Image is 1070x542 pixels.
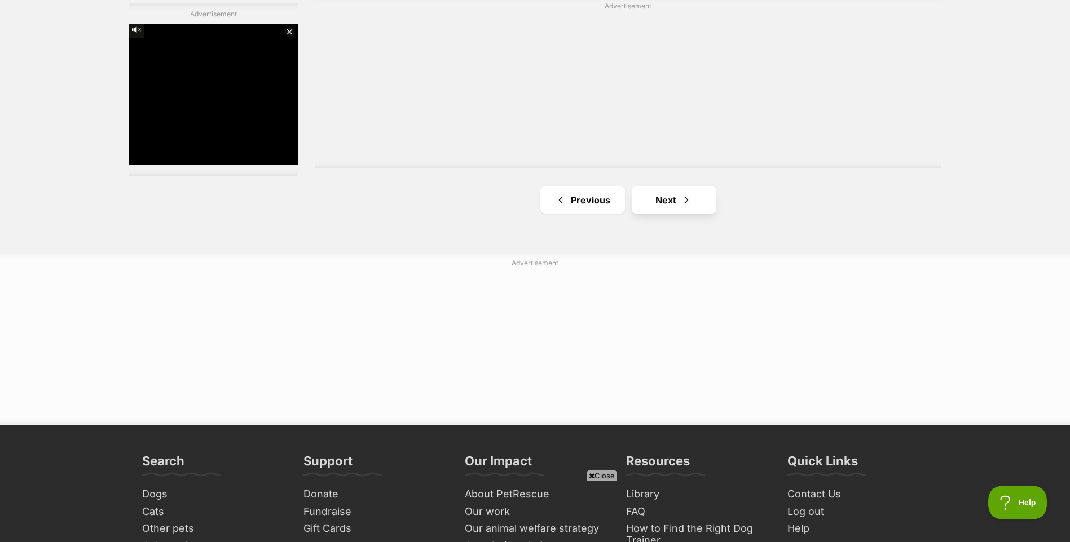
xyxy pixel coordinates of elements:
a: Previous page [540,186,625,214]
iframe: Help Scout Beacon - Open [988,486,1047,519]
iframe: Advertisement [262,273,809,414]
a: Gift Cards [299,520,449,537]
h3: Our Impact [465,453,532,476]
a: Next page [632,186,716,214]
h3: Quick Links [787,453,858,476]
h3: Support [303,453,353,476]
span: Close [587,470,617,481]
a: Other pets [138,520,288,537]
a: Dogs [138,486,288,503]
a: Log out [783,503,933,521]
a: Contact Us [783,486,933,503]
a: Cats [138,503,288,521]
nav: Pagination [315,186,941,214]
a: Fundraise [299,503,449,521]
a: Donate [299,486,449,503]
h3: Resources [626,453,690,476]
h3: Search [142,453,184,476]
iframe: Advertisement [129,24,298,165]
a: Help [783,520,933,537]
iframe: Advertisement [355,16,902,157]
div: Advertisement [129,3,298,176]
iframe: Advertisement [330,486,741,536]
